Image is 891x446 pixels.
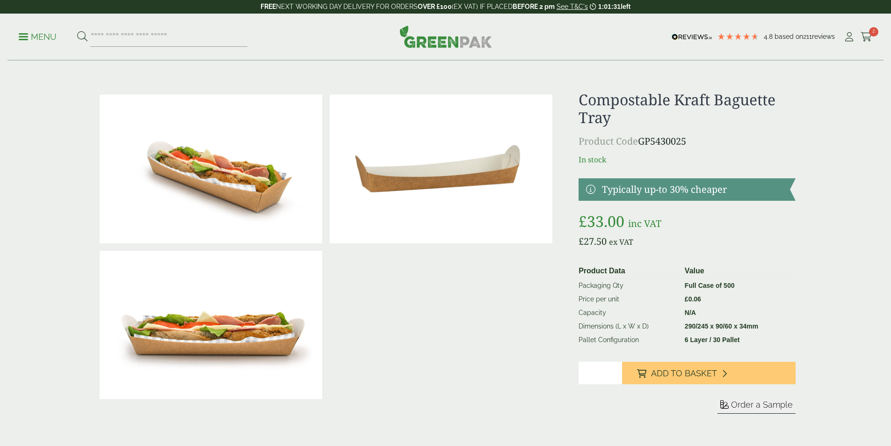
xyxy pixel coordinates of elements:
h1: Compostable Kraft Baguette Tray [579,91,795,127]
a: 2 [861,30,872,44]
span: reviews [812,33,835,40]
i: Cart [861,32,872,42]
td: Pallet Configuration [575,333,681,347]
i: My Account [843,32,855,42]
td: Packaging Qty [575,278,681,292]
div: 4.79 Stars [717,32,759,41]
p: In stock [579,154,795,165]
th: Value [681,263,792,279]
img: GreenPak Supplies [399,25,492,48]
button: Order a Sample [717,399,796,414]
strong: 290/245 x 90/60 x 34mm [685,322,758,330]
img: REVIEWS.io [672,34,712,40]
span: 4.8 [764,33,775,40]
img: Baguette Tray [100,251,322,400]
bdi: 33.00 [579,211,624,231]
bdi: 27.50 [579,235,607,248]
span: 2 [869,27,878,37]
strong: OVER £100 [418,3,452,10]
span: Add to Basket [651,368,717,379]
span: £ [685,295,688,303]
span: 211 [803,33,812,40]
span: Product Code [579,135,638,147]
td: Dimensions (L x W x D) [575,320,681,333]
strong: 6 Layer / 30 Pallet [685,336,740,344]
span: £ [579,235,584,248]
p: Menu [19,31,57,43]
td: Capacity [575,306,681,320]
strong: Full Case of 500 [685,282,735,289]
p: GP5430025 [579,134,795,148]
span: left [621,3,630,10]
td: Price per unit [575,292,681,306]
span: £ [579,211,587,231]
a: Menu [19,31,57,41]
img: Baguette Tray [100,95,322,243]
span: 1:01:31 [598,3,621,10]
strong: BEFORE 2 pm [513,3,555,10]
bdi: 0.06 [685,295,701,303]
a: See T&C's [557,3,588,10]
span: Order a Sample [731,400,793,409]
span: inc VAT [628,217,661,230]
button: Add to Basket [622,362,796,384]
img: Compostable Kraft Baguette Tray 0 [330,95,552,243]
strong: N/A [685,309,696,316]
th: Product Data [575,263,681,279]
span: Based on [775,33,803,40]
span: ex VAT [609,237,633,247]
strong: FREE [261,3,276,10]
